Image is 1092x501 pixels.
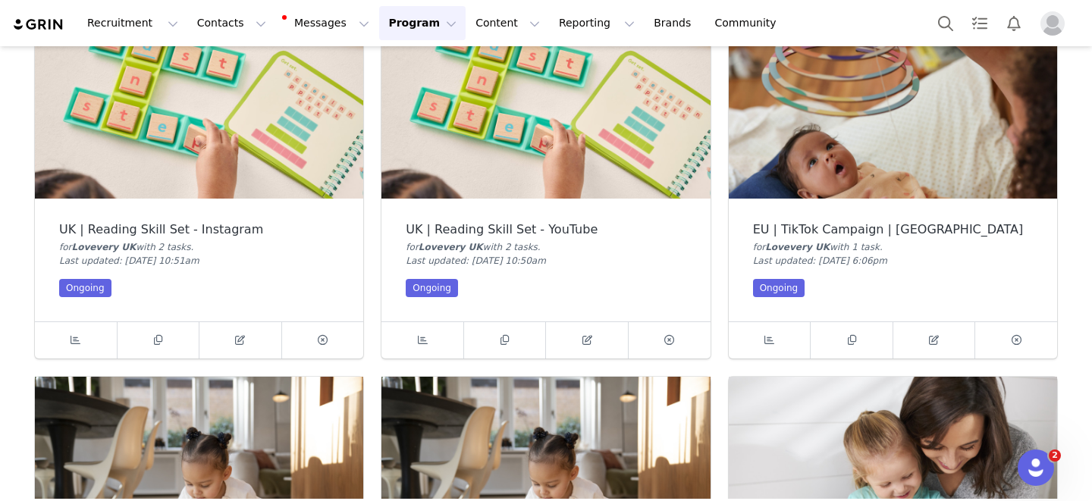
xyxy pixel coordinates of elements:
[929,6,962,40] button: Search
[188,6,275,40] button: Contacts
[406,279,458,297] div: Ongoing
[466,6,549,40] button: Content
[753,279,805,297] div: Ongoing
[645,6,704,40] a: Brands
[59,240,339,254] div: for with 2 task .
[72,242,136,252] span: Lovevery UK
[59,254,339,268] div: Last updated: [DATE] 10:51am
[406,254,686,268] div: Last updated: [DATE] 10:50am
[753,223,1033,236] div: EU | TikTok Campaign | [GEOGRAPHIC_DATA]
[78,6,187,40] button: Recruitment
[533,242,538,252] span: s
[765,242,830,252] span: Lovevery UK
[12,17,65,32] img: grin logo
[59,279,111,297] div: Ongoing
[550,6,644,40] button: Reporting
[753,254,1033,268] div: Last updated: [DATE] 6:06pm
[706,6,792,40] a: Community
[1040,11,1065,36] img: placeholder-profile.jpg
[753,240,1033,254] div: for with 1 task .
[1018,449,1054,486] iframe: Intercom live chat
[1031,11,1080,36] button: Profile
[59,223,339,236] div: UK | Reading Skill Set - Instagram
[997,6,1031,40] button: Notifications
[186,242,190,252] span: s
[379,6,466,40] button: Program
[419,242,483,252] span: Lovevery UK
[963,6,996,40] a: Tasks
[406,240,686,254] div: for with 2 task .
[276,6,378,40] button: Messages
[1049,449,1061,462] span: 2
[406,223,686,236] div: UK | Reading Skill Set - YouTube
